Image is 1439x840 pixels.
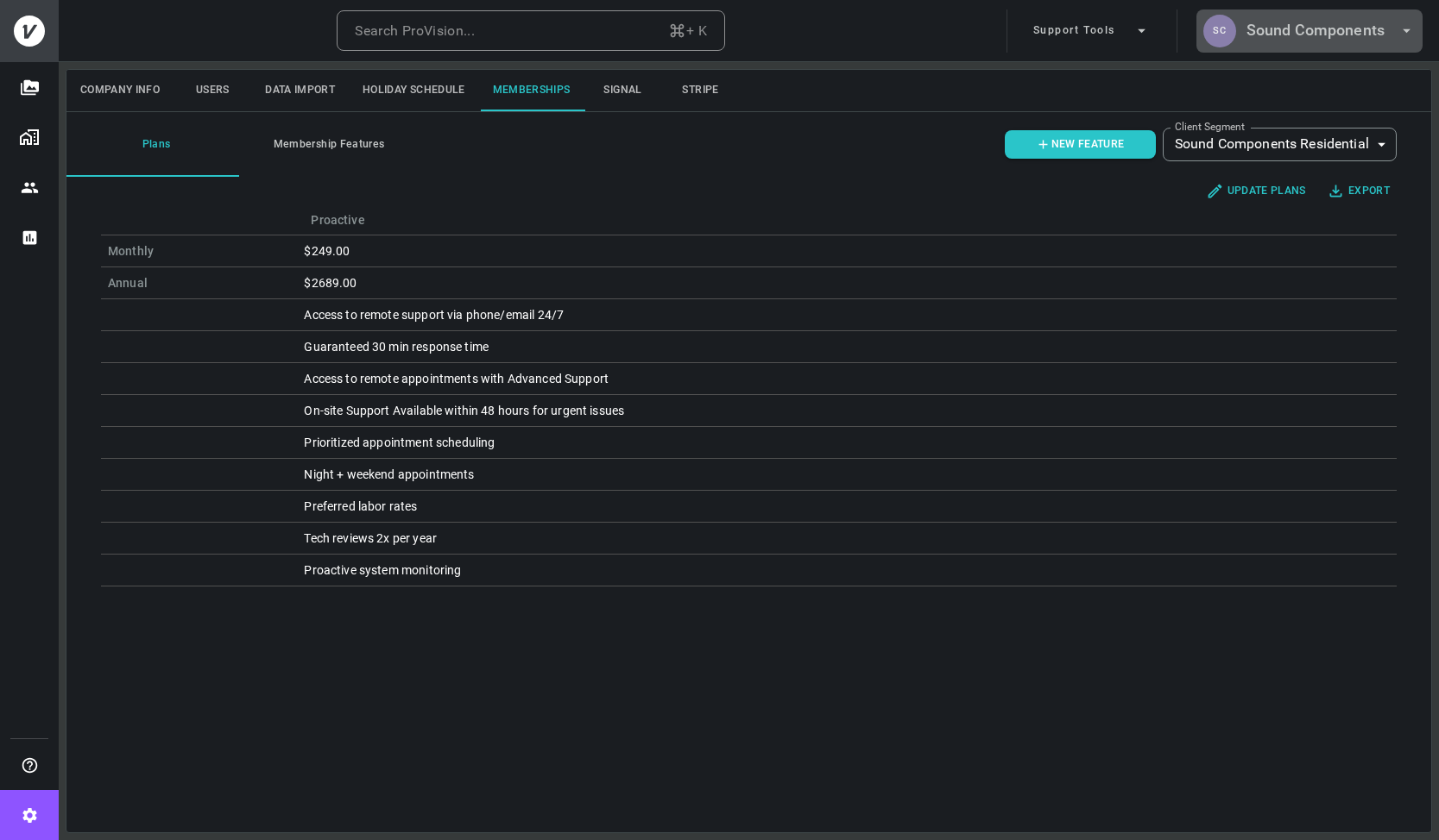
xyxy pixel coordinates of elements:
[1247,18,1385,43] h6: Sound Components
[304,466,1390,483] div: Night + weekend appointments
[66,112,239,177] button: Plans
[304,242,1390,260] div: $249.00
[304,561,1390,579] div: Proactive system monitoring
[662,70,740,111] button: Stripe
[1199,177,1313,205] button: Update plans
[304,370,1390,387] div: Access to remote appointments with Advanced Support
[1196,9,1423,53] button: SCSound Components
[66,70,174,111] button: Company Info
[1320,177,1397,205] button: Export
[239,112,412,177] button: Membership Features
[1005,130,1156,159] button: NEW FEATURE
[355,19,475,43] div: Search ProVision...
[304,338,1390,355] div: Guaranteed 30 min response time
[108,244,154,258] span: Monthly
[304,274,1390,291] div: $2689.00
[584,70,662,111] button: Signal
[304,434,1390,451] div: Prioritized appointment scheduling
[337,10,725,52] button: Search ProVision...+ K
[251,70,349,111] button: Data Import
[304,402,1390,419] div: On-site Support Available within 48 hours for urgent issues
[1026,9,1158,53] button: Support Tools
[19,127,40,147] img: Organizations page icon
[479,70,584,111] button: Memberships
[108,276,148,290] span: Annual
[1163,128,1397,162] div: Sound Components Residential
[304,306,1390,323] div: Access to remote support via phone/email 24/7
[174,70,251,111] button: Users
[304,530,1390,547] div: Tech reviews 2x per year
[1203,15,1236,47] div: SC
[304,498,1390,515] div: Preferred labor rates
[1175,120,1245,135] label: Client Segment
[349,70,479,111] button: Holiday Schedule
[668,19,707,43] div: + K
